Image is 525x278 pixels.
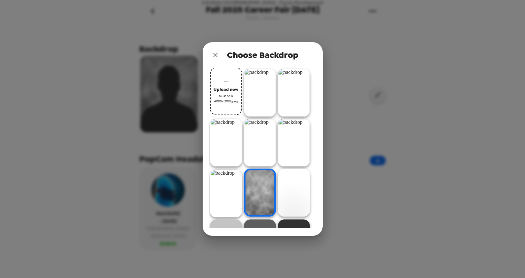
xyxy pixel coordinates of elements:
[244,219,276,267] img: backdrop
[278,69,310,117] img: backdrop
[213,93,239,104] span: Must be a 4000x5000 jpeg
[210,67,242,115] button: Upload newMust be a 4000x5000 jpeg
[210,219,242,267] img: backdrop
[210,170,242,218] img: backdrop
[227,49,298,61] span: Choose Backdrop
[278,219,310,267] img: backdrop
[244,169,276,217] img: backdrop
[278,169,310,217] img: backdrop
[244,69,276,117] img: backdrop
[214,86,238,93] span: Upload new
[209,49,222,61] button: close
[244,119,276,167] img: backdrop
[210,119,242,167] img: backdrop
[278,119,310,167] img: backdrop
